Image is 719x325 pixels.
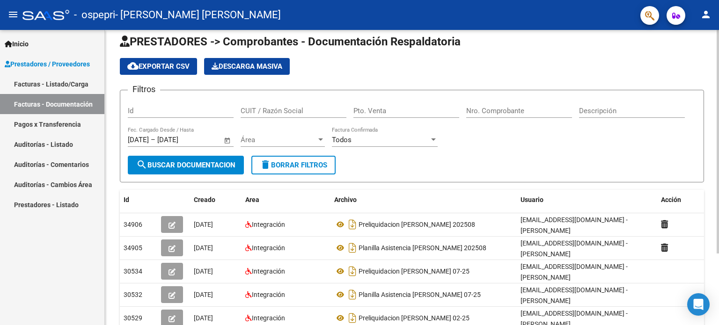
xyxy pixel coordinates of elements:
[157,136,203,144] input: Fecha fin
[359,244,486,252] span: Planilla Asistencia [PERSON_NAME] 202508
[657,190,704,210] datatable-header-cell: Acción
[346,264,359,279] i: Descargar documento
[241,136,316,144] span: Área
[521,196,543,203] span: Usuario
[124,267,142,275] span: 30534
[260,159,271,170] mat-icon: delete
[5,59,90,69] span: Prestadores / Proveedores
[124,196,129,203] span: Id
[212,62,282,71] span: Descarga Masiva
[687,293,710,316] div: Open Intercom Messenger
[521,216,628,234] span: [EMAIL_ADDRESS][DOMAIN_NAME] - [PERSON_NAME]
[242,190,330,210] datatable-header-cell: Area
[252,267,285,275] span: Integración
[74,5,115,25] span: - ospepri
[346,240,359,255] i: Descargar documento
[128,156,244,174] button: Buscar Documentacion
[359,267,470,275] span: Preliquidacion [PERSON_NAME] 07-25
[252,221,285,228] span: Integración
[260,161,327,169] span: Borrar Filtros
[190,190,242,210] datatable-header-cell: Creado
[194,291,213,298] span: [DATE]
[251,156,336,174] button: Borrar Filtros
[245,196,259,203] span: Area
[194,244,213,252] span: [DATE]
[151,136,155,144] span: –
[700,9,712,20] mat-icon: person
[204,58,290,75] button: Descarga Masiva
[252,244,285,252] span: Integración
[120,35,461,48] span: PRESTADORES -> Comprobantes - Documentación Respaldatoria
[194,196,215,203] span: Creado
[517,190,657,210] datatable-header-cell: Usuario
[128,136,149,144] input: Fecha inicio
[124,221,142,228] span: 34906
[222,135,233,146] button: Open calendar
[127,62,190,71] span: Exportar CSV
[332,136,352,144] span: Todos
[359,314,470,322] span: Preliquidacion [PERSON_NAME] 02-25
[359,221,475,228] span: Preliquidacion [PERSON_NAME] 202508
[5,39,29,49] span: Inicio
[194,314,213,322] span: [DATE]
[346,217,359,232] i: Descargar documento
[359,291,481,298] span: Planilla Asistencia [PERSON_NAME] 07-25
[124,244,142,252] span: 34905
[120,190,157,210] datatable-header-cell: Id
[252,314,285,322] span: Integración
[194,221,213,228] span: [DATE]
[521,239,628,258] span: [EMAIL_ADDRESS][DOMAIN_NAME] - [PERSON_NAME]
[120,58,197,75] button: Exportar CSV
[334,196,357,203] span: Archivo
[115,5,281,25] span: - [PERSON_NAME] [PERSON_NAME]
[128,83,160,96] h3: Filtros
[7,9,19,20] mat-icon: menu
[124,314,142,322] span: 30529
[194,267,213,275] span: [DATE]
[136,159,147,170] mat-icon: search
[252,291,285,298] span: Integración
[127,60,139,72] mat-icon: cloud_download
[661,196,681,203] span: Acción
[330,190,517,210] datatable-header-cell: Archivo
[521,263,628,281] span: [EMAIL_ADDRESS][DOMAIN_NAME] - [PERSON_NAME]
[124,291,142,298] span: 30532
[204,58,290,75] app-download-masive: Descarga masiva de comprobantes (adjuntos)
[136,161,235,169] span: Buscar Documentacion
[346,287,359,302] i: Descargar documento
[521,286,628,304] span: [EMAIL_ADDRESS][DOMAIN_NAME] - [PERSON_NAME]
